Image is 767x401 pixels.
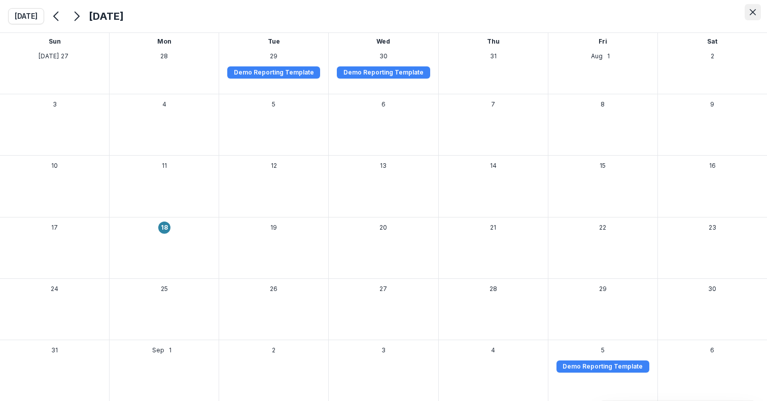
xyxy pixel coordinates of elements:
span: Demo Reporting Template [234,69,314,76]
p: 16 [709,161,716,170]
a: Demo Reporting Template [337,66,430,79]
p: 14 [490,161,497,170]
button: Previous month [48,8,64,24]
p: 12 [271,161,277,170]
p: 13 [380,161,387,170]
p: 2 [711,52,714,61]
p: Wed [376,37,390,46]
p: 29 [270,52,277,61]
a: Demo Reporting Template [227,66,320,79]
p: 3 [381,346,386,355]
p: 4 [491,346,495,355]
p: 4 [162,100,166,109]
p: Mon [157,37,171,46]
p: 25 [161,284,168,294]
p: 3 [53,100,57,109]
p: 31 [490,52,497,61]
p: 9 [710,100,714,109]
p: 27 [61,52,68,61]
p: 30 [379,52,388,61]
p: 11 [162,161,167,170]
p: 1 [607,52,610,61]
p: 5 [601,346,605,355]
p: 26 [270,284,277,294]
button: Next month [68,8,85,24]
p: 28 [490,284,497,294]
p: Fri [599,37,607,46]
p: 8 [601,100,605,109]
p: 21 [490,223,496,232]
p: 28 [160,52,168,61]
p: 29 [599,284,607,294]
p: 30 [708,284,716,294]
button: Close [745,4,761,20]
h4: [DATE] [89,9,124,24]
span: Demo Reporting Template [563,363,643,370]
p: 5 [272,100,275,109]
p: 23 [709,223,716,232]
p: [DATE] [39,52,59,61]
p: 19 [270,223,277,232]
p: 24 [51,284,58,294]
p: Sat [707,37,717,46]
span: Demo Reporting Template [343,69,424,76]
p: 18 [161,223,168,232]
p: 1 [169,346,171,355]
p: 10 [51,161,58,170]
p: 20 [379,223,387,232]
a: Demo Reporting Template [556,360,649,373]
p: 22 [599,223,606,232]
p: 27 [379,284,387,294]
p: 17 [51,223,58,232]
p: Tue [268,37,280,46]
button: [DATE] [8,8,44,24]
p: Sun [49,37,61,46]
p: Aug [591,52,603,61]
p: Sep [152,346,164,355]
p: 15 [600,161,606,170]
p: 31 [51,346,58,355]
p: 6 [381,100,386,109]
p: 6 [710,346,714,355]
p: 2 [272,346,275,355]
p: Thu [487,37,500,46]
p: 7 [491,100,495,109]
